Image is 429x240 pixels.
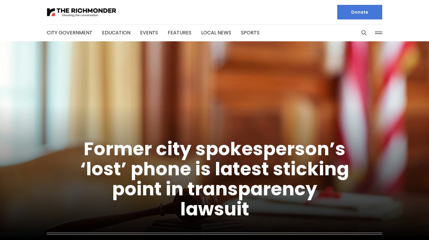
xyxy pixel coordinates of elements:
img: The Richmonder [47,7,117,18]
a: Features [168,29,191,36]
a: Donate [337,5,382,19]
iframe: portal-trigger [397,210,429,240]
a: Education [102,29,130,36]
a: Local News [201,29,231,36]
button: Search this site [359,28,369,37]
a: Former city spokesperson’s ‘lost’ phone is latest sticking point in transparency lawsuit [80,136,349,222]
a: Events [140,29,158,36]
a: City Government [47,29,92,36]
a: Sports [241,29,259,36]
